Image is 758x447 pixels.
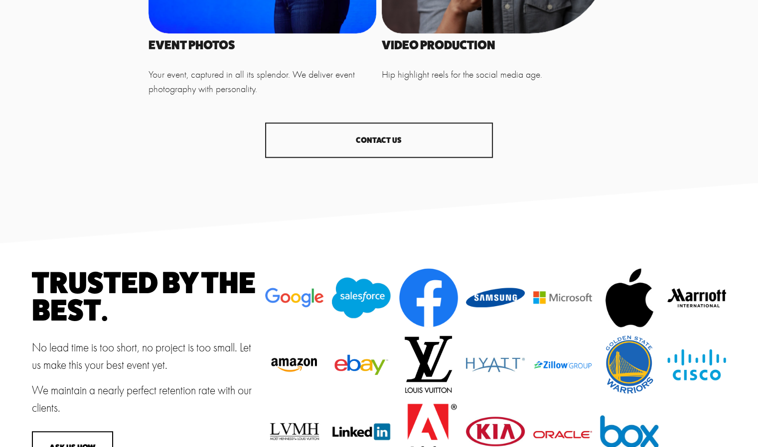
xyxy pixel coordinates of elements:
p: Your event, captured in all its splendor. We deliver event photography with personality. [149,67,376,97]
h4: VIDEO PRODUCTION [382,39,609,51]
p: No lead time is too short, no project is too small. Let us make this your best event yet. [32,339,260,374]
img: logo_apple.jpg [606,268,653,327]
p: We maintain a nearly perfect retention rate with our clients. [32,382,260,417]
img: Louis Vuitton [404,335,453,394]
img: Sponsor Logo.png [533,357,592,372]
img: Google_2015_logo.png [265,288,324,308]
img: Samsung_Logo.png [466,288,525,307]
img: GoldenStateWarriors [606,335,654,394]
img: MAR_BIG-385de746.png [667,288,726,307]
img: Hyatt-logo.jpg [466,347,525,382]
img: logo_oracle.jpg [533,431,592,438]
a: CONTACT US [265,122,493,158]
img: logo_linkedin.jpg [332,423,391,440]
img: Salesforce.com_logo.svg.png [332,277,391,319]
img: EBay_logo.png [332,352,391,377]
img: amazon_logo_RGB.jpg [265,354,324,375]
img: Facebook_Logo_(2019).png [399,268,458,327]
img: logo_Microsoft.jpg [533,291,592,304]
h1: Trusted by the best. [32,268,260,324]
img: Cisco_logo.png [667,349,726,380]
p: Hip highlight reels for the social media age. [382,67,609,82]
h4: EVENT PHOTOS [149,39,376,51]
